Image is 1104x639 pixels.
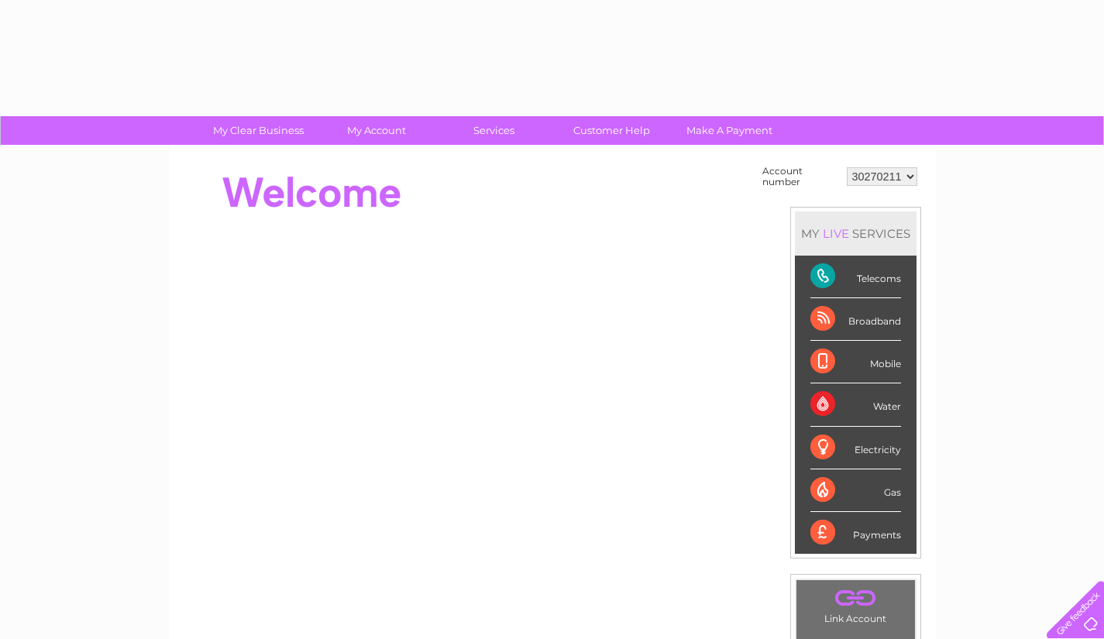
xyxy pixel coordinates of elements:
a: . [800,584,911,611]
div: Electricity [810,427,901,469]
div: LIVE [820,226,852,241]
a: My Account [312,116,440,145]
div: Water [810,383,901,426]
div: Broadband [810,298,901,341]
td: Account number [758,162,843,191]
a: My Clear Business [194,116,322,145]
a: Customer Help [548,116,676,145]
div: Mobile [810,341,901,383]
a: Make A Payment [665,116,793,145]
div: Payments [810,512,901,554]
a: Services [430,116,558,145]
div: Gas [810,469,901,512]
td: Link Account [796,579,916,628]
div: Telecoms [810,256,901,298]
div: MY SERVICES [795,211,917,256]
